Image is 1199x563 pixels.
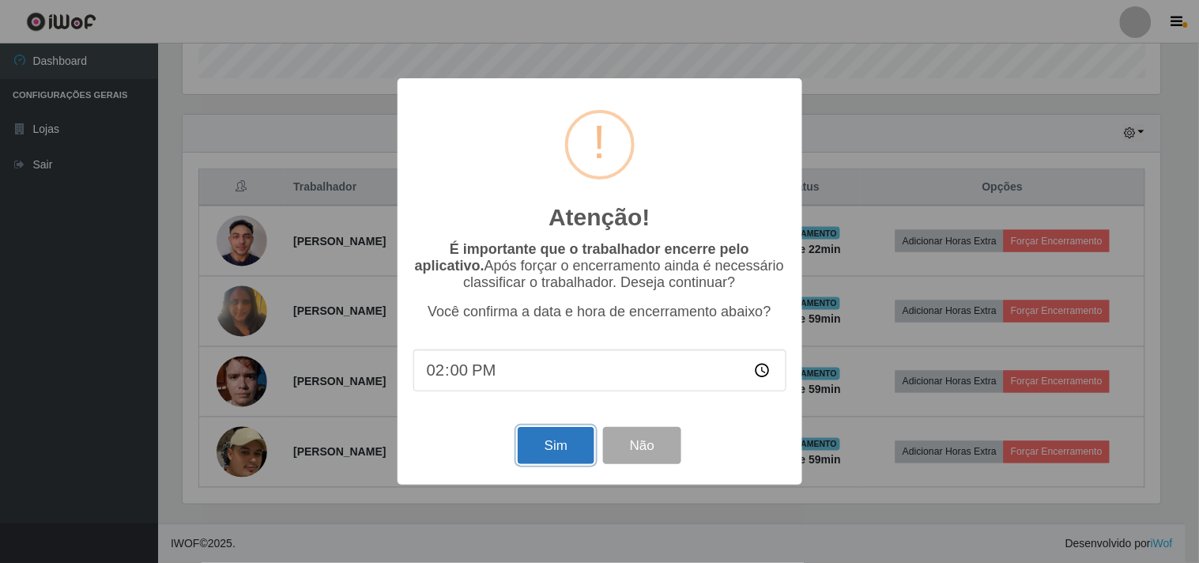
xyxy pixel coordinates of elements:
[518,427,594,464] button: Sim
[413,241,786,291] p: Após forçar o encerramento ainda é necessário classificar o trabalhador. Deseja continuar?
[549,203,650,232] h2: Atenção!
[415,241,749,274] b: É importante que o trabalhador encerre pelo aplicativo.
[603,427,681,464] button: Não
[413,304,786,320] p: Você confirma a data e hora de encerramento abaixo?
